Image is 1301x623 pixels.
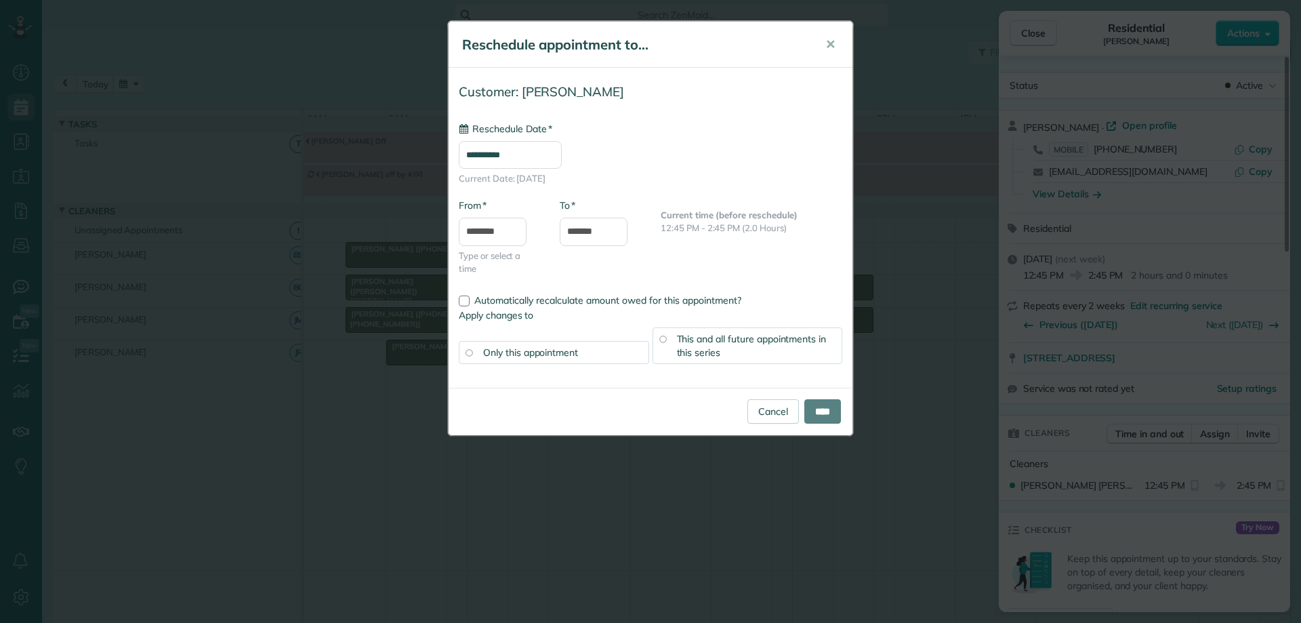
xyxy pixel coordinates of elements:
span: ✕ [825,37,835,52]
input: This and all future appointments in this series [659,336,666,342]
label: Apply changes to [459,308,842,322]
span: Automatically recalculate amount owed for this appointment? [474,294,741,306]
label: To [560,199,575,212]
label: From [459,199,487,212]
p: 12:45 PM - 2:45 PM (2.0 Hours) [661,222,842,235]
span: Type or select a time [459,249,539,275]
h4: Customer: [PERSON_NAME] [459,85,842,99]
label: Reschedule Date [459,122,552,136]
span: This and all future appointments in this series [677,333,827,359]
input: Only this appointment [466,349,472,356]
span: Current Date: [DATE] [459,172,842,185]
a: Cancel [747,399,799,424]
h5: Reschedule appointment to... [462,35,806,54]
b: Current time (before reschedule) [661,209,798,220]
span: Only this appointment [483,346,578,359]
